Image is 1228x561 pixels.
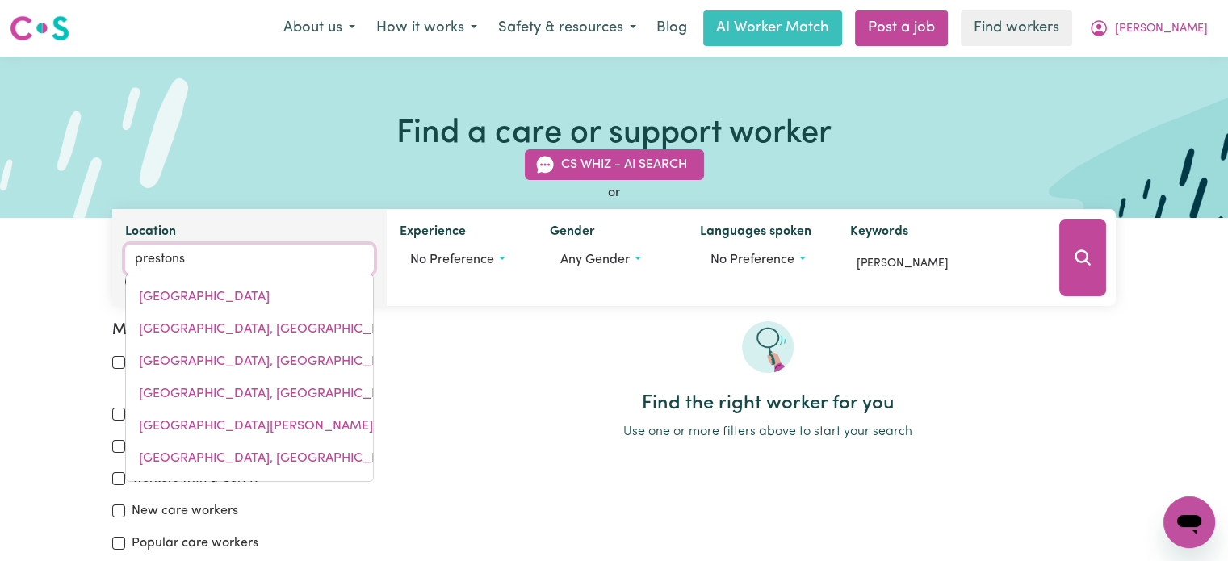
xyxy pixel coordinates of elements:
[560,253,630,266] span: Any gender
[126,281,373,313] a: PRESERVATION BAY, Tasmania, 7316
[112,183,1117,203] div: or
[710,253,794,266] span: No preference
[400,222,466,245] label: Experience
[850,222,908,245] label: Keywords
[10,14,69,43] img: Careseekers logo
[703,10,842,46] a: AI Worker Match
[1115,20,1208,38] span: [PERSON_NAME]
[125,222,176,245] label: Location
[126,410,373,442] a: PRESTON, Victoria, 3072
[1059,219,1106,296] button: Search
[366,11,488,45] button: How it works
[396,115,832,153] h1: Find a care or support worker
[126,378,373,410] a: PRESTON, Tasmania, 7315
[10,10,69,47] a: Careseekers logo
[550,222,595,245] label: Gender
[647,10,697,46] a: Blog
[132,534,258,553] label: Popular care workers
[125,245,374,274] input: Enter a suburb
[132,501,238,521] label: New care workers
[525,149,704,180] button: CS Whiz - AI Search
[139,420,539,433] span: [GEOGRAPHIC_DATA][PERSON_NAME][GEOGRAPHIC_DATA], 3072
[419,392,1116,416] h2: Find the right worker for you
[139,291,270,304] span: [GEOGRAPHIC_DATA]
[419,422,1116,442] p: Use one or more filters above to start your search
[126,313,373,345] a: PRESTON, Queensland, 4352
[273,11,366,45] button: About us
[139,323,442,336] span: [GEOGRAPHIC_DATA], [GEOGRAPHIC_DATA], 4352
[125,274,374,482] div: menu-options
[112,321,400,340] h2: More filters:
[850,251,1037,276] input: Enter keywords, e.g. full name, interests
[139,387,438,400] span: [GEOGRAPHIC_DATA], [GEOGRAPHIC_DATA], 7315
[961,10,1072,46] a: Find workers
[410,253,494,266] span: No preference
[400,245,524,275] button: Worker experience options
[700,245,824,275] button: Worker language preferences
[139,452,438,465] span: [GEOGRAPHIC_DATA], [GEOGRAPHIC_DATA], 6215
[855,10,948,46] a: Post a job
[126,345,373,378] a: PRESTON, Queensland, 4800
[1163,496,1215,548] iframe: Button to launch messaging window
[139,355,444,368] span: [GEOGRAPHIC_DATA], [GEOGRAPHIC_DATA], 4800
[550,245,674,275] button: Worker gender preference
[1079,11,1218,45] button: My Account
[700,222,811,245] label: Languages spoken
[488,11,647,45] button: Safety & resources
[126,442,373,475] a: PRESTON BEACH, Western Australia, 6215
